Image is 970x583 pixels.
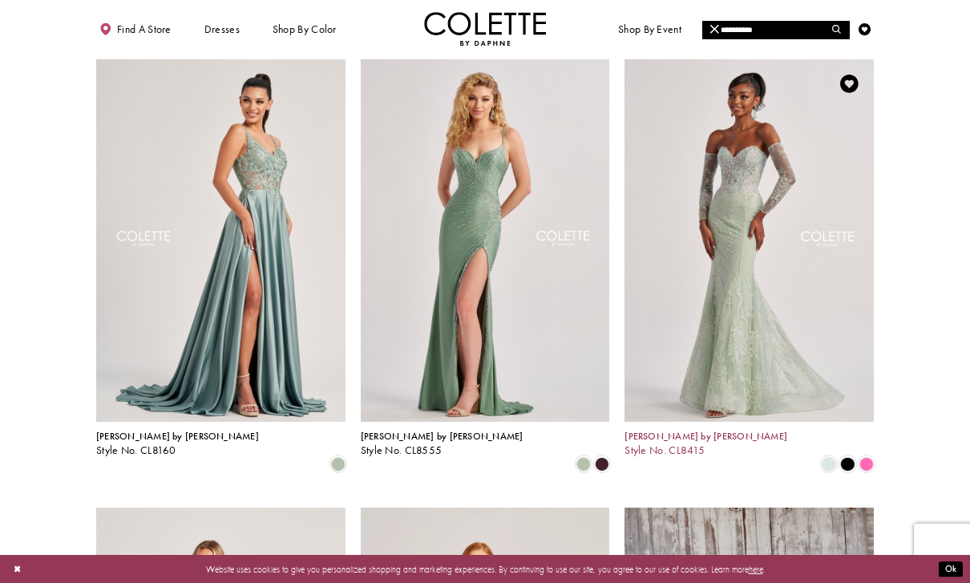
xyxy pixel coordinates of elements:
[859,456,874,471] i: Pink
[96,12,174,46] a: Find a store
[615,12,684,46] span: Shop By Event
[624,431,787,457] div: Colette by Daphne Style No. CL8415
[822,456,836,471] i: Light Sage
[96,443,176,457] span: Style No. CL8160
[87,561,883,577] p: Website uses cookies to give you personalized shopping and marketing experiences. By continuing t...
[424,12,546,46] img: Colette by Daphne
[624,443,705,457] span: Style No. CL8415
[576,456,591,471] i: Sage
[331,456,346,471] i: Sage
[96,59,346,422] a: Visit Colette by Daphne Style No. CL8160 Page
[749,563,763,574] a: here
[361,430,523,443] span: [PERSON_NAME] by [PERSON_NAME]
[269,12,339,46] span: Shop by color
[424,12,546,46] a: Visit Home Page
[624,59,874,422] a: Visit Colette by Daphne Style No. CL8415 Page
[829,12,847,46] a: Toggle search
[273,23,337,35] span: Shop by color
[939,561,963,577] button: Submit Dialog
[7,558,27,580] button: Close Dialog
[117,23,172,35] span: Find a store
[837,71,863,97] a: Add to Wishlist
[361,443,443,457] span: Style No. CL8555
[702,21,726,39] button: Close Search
[618,23,681,35] span: Shop By Event
[702,21,849,39] div: Search form
[201,12,243,46] span: Dresses
[624,430,787,443] span: [PERSON_NAME] by [PERSON_NAME]
[96,431,259,457] div: Colette by Daphne Style No. CL8160
[825,21,849,39] button: Submit Search
[361,431,523,457] div: Colette by Daphne Style No. CL8555
[711,12,802,46] a: Meet the designer
[361,59,610,422] a: Visit Colette by Daphne Style No. CL8555 Page
[204,23,240,35] span: Dresses
[855,12,874,46] a: Check Wishlist
[96,430,259,443] span: [PERSON_NAME] by [PERSON_NAME]
[702,21,848,39] input: Search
